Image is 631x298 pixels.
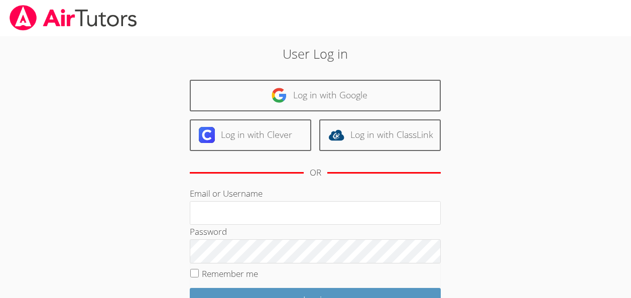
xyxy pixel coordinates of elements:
[190,226,227,237] label: Password
[190,80,441,111] a: Log in with Google
[199,127,215,143] img: clever-logo-6eab21bc6e7a338710f1a6ff85c0baf02591cd810cc4098c63d3a4b26e2feb20.svg
[202,268,258,279] label: Remember me
[190,119,311,151] a: Log in with Clever
[190,188,263,199] label: Email or Username
[310,166,321,180] div: OR
[319,119,441,151] a: Log in with ClassLink
[271,87,287,103] img: google-logo-50288ca7cdecda66e5e0955fdab243c47b7ad437acaf1139b6f446037453330a.svg
[145,44,486,63] h2: User Log in
[9,5,138,31] img: airtutors_banner-c4298cdbf04f3fff15de1276eac7730deb9818008684d7c2e4769d2f7ddbe033.png
[328,127,344,143] img: classlink-logo-d6bb404cc1216ec64c9a2012d9dc4662098be43eaf13dc465df04b49fa7ab582.svg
